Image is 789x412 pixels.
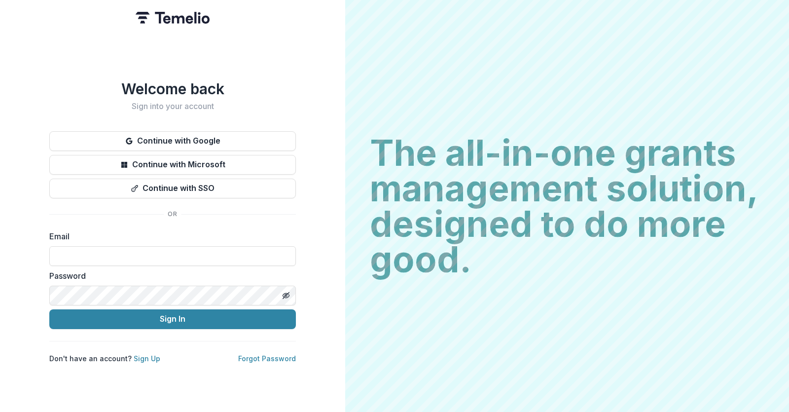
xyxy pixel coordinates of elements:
[49,80,296,98] h1: Welcome back
[49,131,296,151] button: Continue with Google
[49,353,160,364] p: Don't have an account?
[134,354,160,363] a: Sign Up
[49,230,290,242] label: Email
[238,354,296,363] a: Forgot Password
[49,270,290,282] label: Password
[49,102,296,111] h2: Sign into your account
[278,288,294,303] button: Toggle password visibility
[136,12,210,24] img: Temelio
[49,179,296,198] button: Continue with SSO
[49,155,296,175] button: Continue with Microsoft
[49,309,296,329] button: Sign In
